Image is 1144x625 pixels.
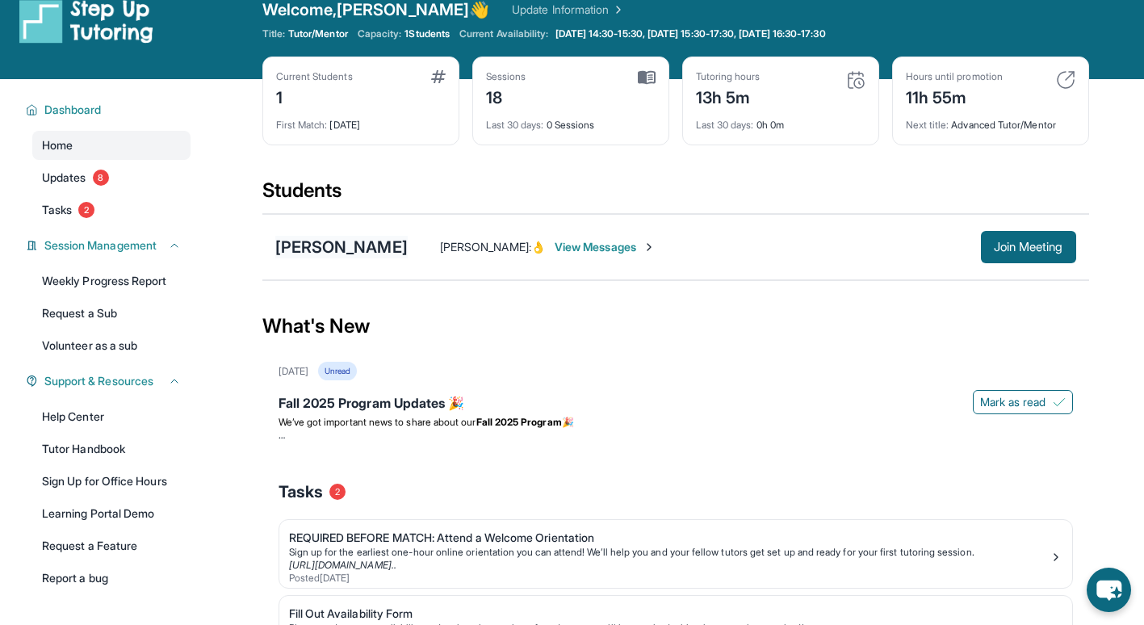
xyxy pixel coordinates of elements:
a: Home [32,131,191,160]
a: Tasks2 [32,195,191,224]
div: Students [262,178,1089,213]
span: 8 [93,170,109,186]
div: Sessions [486,70,526,83]
span: Support & Resources [44,373,153,389]
div: Fill Out Availability Form [289,606,1050,622]
span: Home [42,137,73,153]
div: [PERSON_NAME] [275,236,408,258]
button: chat-button [1087,568,1131,612]
img: card [431,70,446,83]
div: What's New [262,291,1089,362]
div: Current Students [276,70,353,83]
div: 0 Sessions [486,109,656,132]
span: 1 Students [404,27,450,40]
button: Mark as read [973,390,1073,414]
div: 11h 55m [906,83,1003,109]
span: Last 30 days : [486,119,544,131]
a: REQUIRED BEFORE MATCH: Attend a Welcome OrientationSign up for the earliest one-hour online orien... [279,520,1072,588]
span: Capacity: [358,27,402,40]
div: Sign up for the earliest one-hour online orientation you can attend! We’ll help you and your fell... [289,546,1050,559]
img: Chevron-Right [643,241,656,254]
img: Chevron Right [609,2,625,18]
div: Hours until promotion [906,70,1003,83]
span: Current Availability: [459,27,548,40]
span: Dashboard [44,102,102,118]
a: [URL][DOMAIN_NAME].. [289,559,396,571]
a: Report a bug [32,564,191,593]
img: card [1056,70,1075,90]
span: Tasks [42,202,72,218]
a: [DATE] 14:30-15:30, [DATE] 15:30-17:30, [DATE] 16:30-17:30 [552,27,829,40]
a: Weekly Progress Report [32,266,191,296]
span: First Match : [276,119,328,131]
span: 2 [78,202,94,218]
div: Tutoring hours [696,70,761,83]
img: card [638,70,656,85]
span: Last 30 days : [696,119,754,131]
button: Join Meeting [981,231,1076,263]
a: Help Center [32,402,191,431]
span: 🎉 [562,416,574,428]
span: 2 [329,484,346,500]
span: Next title : [906,119,949,131]
span: Mark as read [980,394,1046,410]
span: [DATE] 14:30-15:30, [DATE] 15:30-17:30, [DATE] 16:30-17:30 [555,27,826,40]
a: Request a Sub [32,299,191,328]
div: Unread [318,362,357,380]
div: 1 [276,83,353,109]
div: [DATE] [276,109,446,132]
a: Learning Portal Demo [32,499,191,528]
span: [PERSON_NAME] : [440,240,531,254]
div: Posted [DATE] [289,572,1050,585]
span: 👌 [531,240,545,254]
a: Tutor Handbook [32,434,191,464]
a: Request a Feature [32,531,191,560]
span: Updates [42,170,86,186]
span: Tasks [279,480,323,503]
div: [DATE] [279,365,308,378]
button: Session Management [38,237,181,254]
a: Sign Up for Office Hours [32,467,191,496]
span: View Messages [555,239,656,255]
span: Title: [262,27,285,40]
div: REQUIRED BEFORE MATCH: Attend a Welcome Orientation [289,530,1050,546]
div: 0h 0m [696,109,865,132]
img: Mark as read [1053,396,1066,409]
div: Advanced Tutor/Mentor [906,109,1075,132]
a: Updates8 [32,163,191,192]
button: Dashboard [38,102,181,118]
a: Update Information [512,2,625,18]
span: Tutor/Mentor [288,27,348,40]
span: Join Meeting [994,242,1063,252]
button: Support & Resources [38,373,181,389]
div: Fall 2025 Program Updates 🎉 [279,393,1073,416]
span: Session Management [44,237,157,254]
div: 13h 5m [696,83,761,109]
span: We’ve got important news to share about our [279,416,476,428]
div: 18 [486,83,526,109]
strong: Fall 2025 Program [476,416,562,428]
a: Volunteer as a sub [32,331,191,360]
img: card [846,70,865,90]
